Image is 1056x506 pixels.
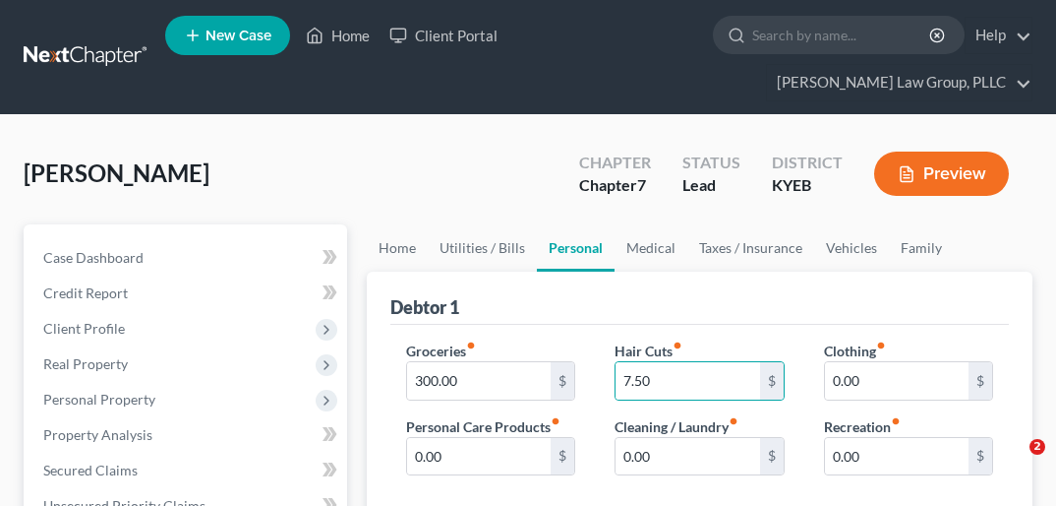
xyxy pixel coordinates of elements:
div: Chapter [579,152,651,174]
input: -- [825,362,968,400]
button: Preview [874,152,1009,196]
a: Property Analysis [28,417,347,453]
span: 2 [1029,439,1045,455]
span: Case Dashboard [43,249,144,266]
label: Recreation [824,416,901,437]
input: -- [616,362,759,400]
div: $ [551,438,574,475]
i: fiber_manual_record [891,416,901,426]
a: Case Dashboard [28,240,347,276]
a: Credit Report [28,276,347,311]
div: $ [551,362,574,400]
span: Client Profile [43,320,125,337]
label: Groceries [406,341,476,361]
i: fiber_manual_record [876,341,886,350]
span: Personal Property [43,391,155,408]
span: 7 [637,175,646,194]
span: Secured Claims [43,462,138,478]
label: Hair Cuts [615,341,682,361]
span: New Case [205,29,271,43]
label: Cleaning / Laundry [615,416,738,437]
div: $ [968,438,992,475]
a: Taxes / Insurance [687,224,814,272]
a: Medical [615,224,687,272]
a: Personal [537,224,615,272]
a: Family [889,224,954,272]
label: Personal Care Products [406,416,560,437]
i: fiber_manual_record [729,416,738,426]
input: -- [407,362,551,400]
div: $ [760,362,784,400]
a: Secured Claims [28,453,347,488]
div: $ [968,362,992,400]
div: Lead [682,174,740,197]
i: fiber_manual_record [551,416,560,426]
span: Real Property [43,355,128,372]
input: -- [825,438,968,475]
a: [PERSON_NAME] Law Group, PLLC [767,65,1031,100]
a: Utilities / Bills [428,224,537,272]
div: Chapter [579,174,651,197]
div: $ [760,438,784,475]
a: Client Portal [380,18,507,53]
div: District [772,152,843,174]
i: fiber_manual_record [673,341,682,350]
a: Home [367,224,428,272]
div: KYEB [772,174,843,197]
span: [PERSON_NAME] [24,158,209,187]
input: -- [407,438,551,475]
label: Clothing [824,341,886,361]
span: Credit Report [43,285,128,301]
div: Debtor 1 [390,295,459,319]
a: Vehicles [814,224,889,272]
iframe: Intercom live chat [989,439,1036,486]
input: -- [616,438,759,475]
i: fiber_manual_record [466,341,476,350]
span: Property Analysis [43,426,152,443]
div: Status [682,152,740,174]
a: Home [296,18,380,53]
input: Search by name... [752,17,932,53]
a: Help [966,18,1031,53]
